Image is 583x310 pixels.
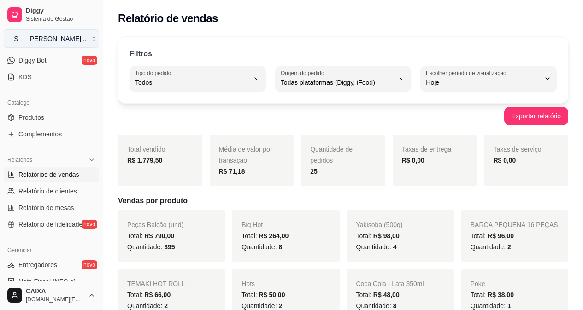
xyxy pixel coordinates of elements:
a: Nota Fiscal (NFC-e) [4,274,99,289]
span: Nota Fiscal (NFC-e) [18,277,76,286]
span: Quantidade: [471,243,511,251]
button: Exportar relatório [504,107,568,125]
span: R$ 38,00 [488,291,514,298]
a: KDS [4,70,99,84]
span: 1 [507,302,511,310]
a: Entregadoresnovo [4,257,99,272]
span: Peças Balcão (und) [127,221,183,228]
a: Produtos [4,110,99,125]
a: Relatórios de vendas [4,167,99,182]
span: Quantidade: [241,302,282,310]
span: Total: [241,232,289,240]
button: Select a team [4,29,99,48]
span: Complementos [18,129,62,139]
strong: R$ 1.779,50 [127,157,162,164]
span: Coca Cola - Lata 350ml [356,280,424,287]
span: Média de valor por transação [219,146,272,164]
span: Quantidade: [356,243,397,251]
span: 2 [278,302,282,310]
span: Quantidade de pedidos [310,146,353,164]
span: Relatório de fidelidade [18,220,82,229]
span: [DOMAIN_NAME][EMAIL_ADDRESS][DOMAIN_NAME] [26,296,84,303]
span: R$ 66,00 [144,291,171,298]
span: Big Hot [241,221,263,228]
span: Diggy Bot [18,56,47,65]
span: Hoje [426,78,540,87]
span: 395 [164,243,175,251]
span: R$ 790,00 [144,232,174,240]
div: [PERSON_NAME] ... [28,34,87,43]
span: 2 [164,302,168,310]
span: Produtos [18,113,44,122]
div: Gerenciar [4,243,99,257]
label: Origem do pedido [281,69,327,77]
span: KDS [18,72,32,82]
span: Entregadores [18,260,57,269]
strong: R$ 0,00 [402,157,424,164]
label: Tipo do pedido [135,69,174,77]
strong: R$ 0,00 [493,157,516,164]
span: Total: [471,232,514,240]
button: CAIXA[DOMAIN_NAME][EMAIL_ADDRESS][DOMAIN_NAME] [4,284,99,306]
span: R$ 98,00 [373,232,400,240]
span: Yakisoba (500g) [356,221,403,228]
span: Diggy [26,7,95,15]
p: Filtros [130,48,152,59]
span: 8 [393,302,397,310]
span: Total: [241,291,285,298]
span: Todos [135,78,249,87]
h5: Vendas por produto [118,195,568,206]
span: Total: [127,232,174,240]
a: Relatório de mesas [4,200,99,215]
span: Todas plataformas (Diggy, iFood) [281,78,395,87]
div: Catálogo [4,95,99,110]
span: 4 [393,243,397,251]
span: CAIXA [26,287,84,296]
span: Total vendido [127,146,165,153]
span: Quantidade: [471,302,511,310]
span: Relatório de clientes [18,187,77,196]
span: Quantidade: [127,302,168,310]
button: Escolher período de visualizaçãoHoje [420,66,557,92]
span: 2 [507,243,511,251]
span: Hots [241,280,255,287]
span: Sistema de Gestão [26,15,95,23]
label: Escolher período de visualização [426,69,509,77]
span: Relatórios [7,156,32,164]
a: Relatório de fidelidadenovo [4,217,99,232]
span: Taxas de entrega [402,146,451,153]
strong: 25 [310,168,318,175]
span: Total: [356,232,400,240]
span: Total: [356,291,400,298]
span: Taxas de serviço [493,146,541,153]
span: Total: [127,291,171,298]
span: R$ 48,00 [373,291,400,298]
a: Diggy Botnovo [4,53,99,68]
a: Complementos [4,127,99,141]
span: TEMAKI HOT ROLL [127,280,185,287]
a: Relatório de clientes [4,184,99,199]
button: Tipo do pedidoTodos [130,66,266,92]
button: Origem do pedidoTodas plataformas (Diggy, iFood) [275,66,412,92]
span: Relatórios de vendas [18,170,79,179]
span: Quantidade: [127,243,175,251]
span: Poke [471,280,485,287]
span: Relatório de mesas [18,203,74,212]
span: Quantidade: [241,243,282,251]
span: 8 [278,243,282,251]
span: BARCA PEQUENA 16 PEÇAS [471,221,558,228]
a: DiggySistema de Gestão [4,4,99,26]
span: Total: [471,291,514,298]
span: R$ 264,00 [259,232,289,240]
strong: R$ 71,18 [219,168,245,175]
span: S [12,34,21,43]
span: R$ 96,00 [488,232,514,240]
span: R$ 50,00 [259,291,285,298]
span: Quantidade: [356,302,397,310]
h2: Relatório de vendas [118,11,218,26]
